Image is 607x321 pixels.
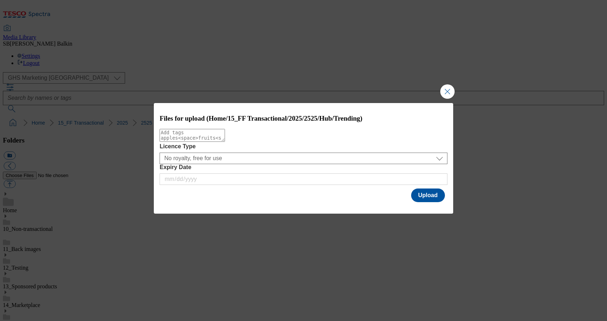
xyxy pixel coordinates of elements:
[440,84,455,99] button: Close Modal
[160,143,447,150] label: Licence Type
[154,103,453,214] div: Modal
[411,189,445,202] button: Upload
[160,115,447,122] h3: Files for upload (Home/15_FF Transactional/2025/2525/Hub/Trending)
[160,164,447,171] label: Expiry Date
